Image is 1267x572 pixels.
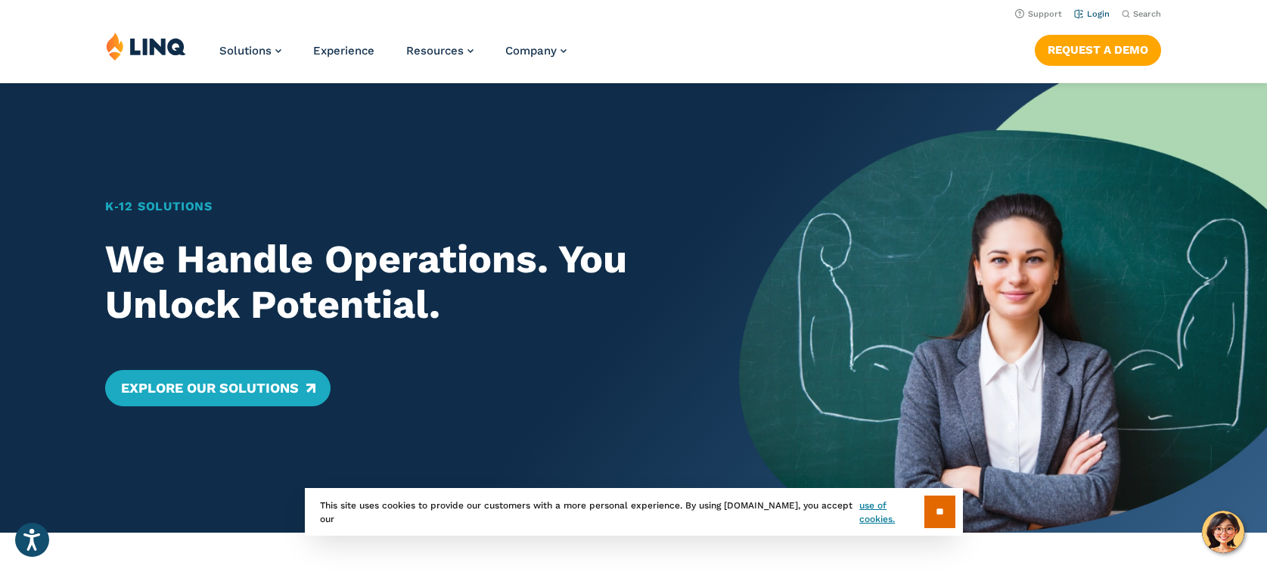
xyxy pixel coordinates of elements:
img: Home Banner [739,83,1267,533]
div: This site uses cookies to provide our customers with a more personal experience. By using [DOMAIN... [305,488,963,536]
a: Experience [313,44,374,58]
a: use of cookies. [859,499,924,526]
nav: Primary Navigation [219,32,567,82]
a: Request a Demo [1035,35,1161,65]
a: Explore Our Solutions [105,370,330,406]
span: Resources [406,44,464,58]
span: Search [1133,9,1161,19]
a: Resources [406,44,474,58]
a: Company [505,44,567,58]
a: Login [1074,9,1110,19]
a: Support [1015,9,1062,19]
button: Hello, have a question? Let’s chat. [1202,511,1244,553]
a: Solutions [219,44,281,58]
nav: Button Navigation [1035,32,1161,65]
h2: We Handle Operations. You Unlock Potential. [105,237,687,328]
h1: K‑12 Solutions [105,197,687,216]
span: Solutions [219,44,272,58]
button: Open Search Bar [1122,8,1161,20]
span: Company [505,44,557,58]
img: LINQ | K‑12 Software [106,32,186,61]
